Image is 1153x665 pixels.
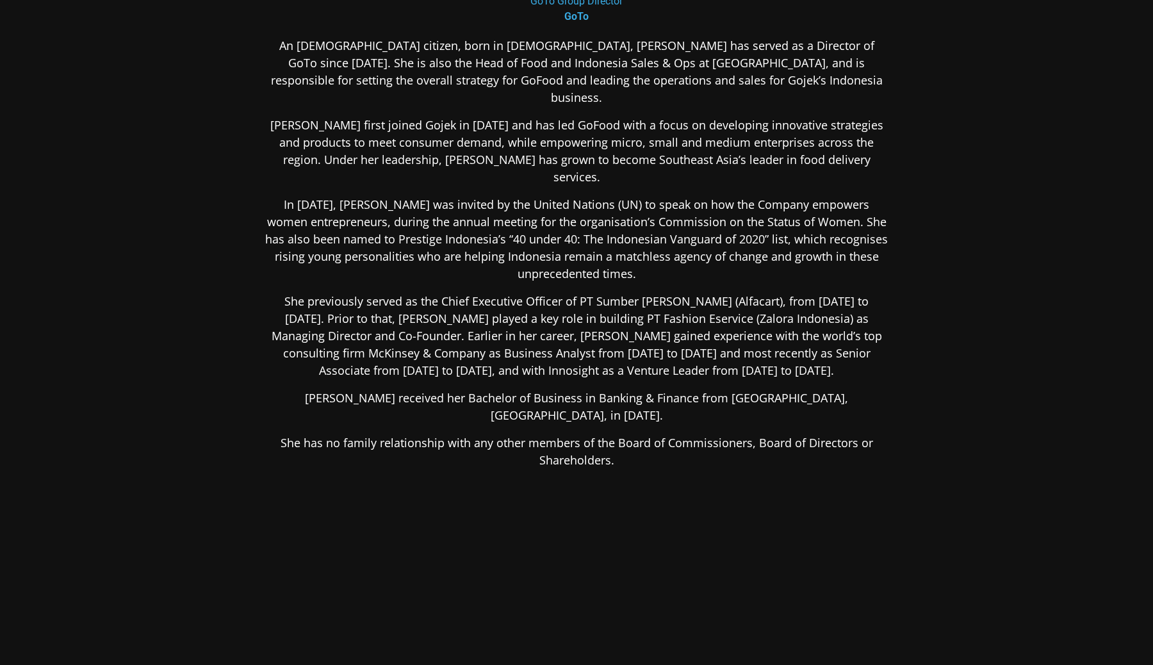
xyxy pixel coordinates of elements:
p: [PERSON_NAME] first joined Gojek in [DATE] and has led GoFood with a focus on developing innovati... [265,117,888,186]
p: She has no family relationship with any other members of the Board of Commissioners, Board of Dir... [265,434,888,469]
p: She previously served as the Chief Executive Officer of PT Sumber [PERSON_NAME] (Alfacart), from ... [265,293,888,379]
p: An [DEMOGRAPHIC_DATA] citizen, born in [DEMOGRAPHIC_DATA], [PERSON_NAME] has served as a Director... [265,37,888,106]
b: GoTo [564,10,589,22]
p: [PERSON_NAME] received her Bachelor of Business in Banking & Finance from [GEOGRAPHIC_DATA], [GEO... [265,390,888,424]
p: In [DATE], [PERSON_NAME] was invited by the United Nations (UN) to speak on how the Company empow... [265,196,888,283]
